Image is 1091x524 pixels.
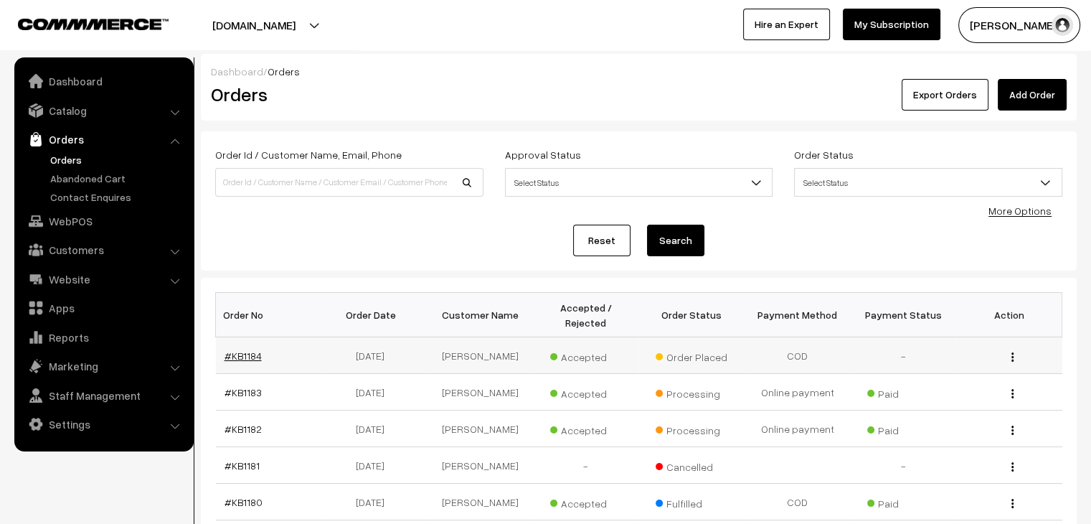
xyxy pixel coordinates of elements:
[18,68,189,94] a: Dashboard
[18,19,169,29] img: COMMMERCE
[428,374,534,411] td: [PERSON_NAME]
[505,147,581,162] label: Approval Status
[745,411,851,447] td: Online payment
[1052,14,1073,36] img: user
[428,293,534,337] th: Customer Name
[533,447,639,484] td: -
[268,65,300,78] span: Orders
[225,459,260,472] a: #KB1181
[656,383,727,401] span: Processing
[18,324,189,350] a: Reports
[37,37,158,49] div: Domain: [DOMAIN_NAME]
[656,456,727,474] span: Cancelled
[745,337,851,374] td: COD
[428,484,534,520] td: [PERSON_NAME]
[39,83,50,95] img: tab_domain_overview_orange.svg
[550,383,622,401] span: Accepted
[505,168,773,197] span: Select Status
[143,83,154,95] img: tab_keywords_by_traffic_grey.svg
[428,447,534,484] td: [PERSON_NAME]
[40,23,70,34] div: v 4.0.25
[18,295,189,321] a: Apps
[159,85,242,94] div: Keywords by Traffic
[745,374,851,411] td: Online payment
[506,170,773,195] span: Select Status
[321,411,428,447] td: [DATE]
[47,171,189,186] a: Abandoned Cart
[1011,389,1014,398] img: Menu
[851,447,957,484] td: -
[321,337,428,374] td: [DATE]
[215,168,483,197] input: Order Id / Customer Name / Customer Email / Customer Phone
[55,85,128,94] div: Domain Overview
[1011,352,1014,362] img: Menu
[958,7,1080,43] button: [PERSON_NAME]…
[1011,499,1014,508] img: Menu
[956,293,1062,337] th: Action
[18,383,189,408] a: Staff Management
[211,64,1067,79] div: /
[639,293,745,337] th: Order Status
[998,79,1067,111] a: Add Order
[745,484,851,520] td: COD
[988,205,1052,217] a: More Options
[867,492,939,511] span: Paid
[867,383,939,401] span: Paid
[843,9,940,40] a: My Subscription
[550,419,622,438] span: Accepted
[550,346,622,365] span: Accepted
[902,79,988,111] button: Export Orders
[211,83,482,106] h2: Orders
[47,152,189,167] a: Orders
[550,492,622,511] span: Accepted
[18,126,189,152] a: Orders
[745,293,851,337] th: Payment Method
[18,98,189,123] a: Catalog
[656,419,727,438] span: Processing
[225,386,262,398] a: #KB1183
[18,14,143,32] a: COMMMERCE
[215,147,402,162] label: Order Id / Customer Name, Email, Phone
[47,190,189,205] a: Contact Enquires
[573,225,630,256] a: Reset
[533,293,639,337] th: Accepted / Rejected
[216,293,322,337] th: Order No
[647,225,704,256] button: Search
[656,346,727,365] span: Order Placed
[428,411,534,447] td: [PERSON_NAME]
[18,266,189,292] a: Website
[211,65,263,78] a: Dashboard
[794,168,1062,197] span: Select Status
[18,353,189,379] a: Marketing
[321,484,428,520] td: [DATE]
[321,293,428,337] th: Order Date
[23,23,34,34] img: logo_orange.svg
[851,337,957,374] td: -
[225,350,262,362] a: #KB1184
[225,423,262,435] a: #KB1182
[428,337,534,374] td: [PERSON_NAME]
[18,208,189,234] a: WebPOS
[18,411,189,437] a: Settings
[795,170,1062,195] span: Select Status
[743,9,830,40] a: Hire an Expert
[162,7,346,43] button: [DOMAIN_NAME]
[1011,462,1014,472] img: Menu
[851,293,957,337] th: Payment Status
[321,447,428,484] td: [DATE]
[321,374,428,411] td: [DATE]
[1011,426,1014,435] img: Menu
[18,237,189,263] a: Customers
[867,419,939,438] span: Paid
[794,147,854,162] label: Order Status
[225,496,263,508] a: #KB1180
[23,37,34,49] img: website_grey.svg
[656,492,727,511] span: Fulfilled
